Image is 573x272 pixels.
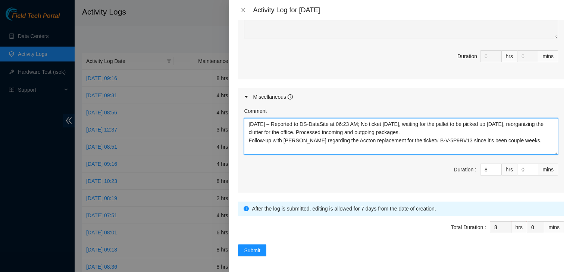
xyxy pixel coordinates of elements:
[538,164,558,175] div: mins
[238,88,564,105] div: Miscellaneous info-circle
[244,246,260,254] span: Submit
[538,50,558,62] div: mins
[454,165,476,174] div: Duration :
[253,93,293,101] div: Miscellaneous
[244,107,267,115] label: Comment
[288,94,293,99] span: info-circle
[253,6,564,14] div: Activity Log for [DATE]
[240,7,246,13] span: close
[238,7,248,14] button: Close
[502,50,517,62] div: hrs
[244,95,248,99] span: caret-right
[451,223,486,231] div: Total Duration :
[511,221,527,233] div: hrs
[502,164,517,175] div: hrs
[544,221,564,233] div: mins
[244,2,558,38] textarea: Comment
[457,52,477,60] div: Duration
[244,206,249,211] span: info-circle
[244,118,558,155] textarea: Comment
[252,205,558,213] div: After the log is submitted, editing is allowed for 7 days from the date of creation.
[238,244,266,256] button: Submit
